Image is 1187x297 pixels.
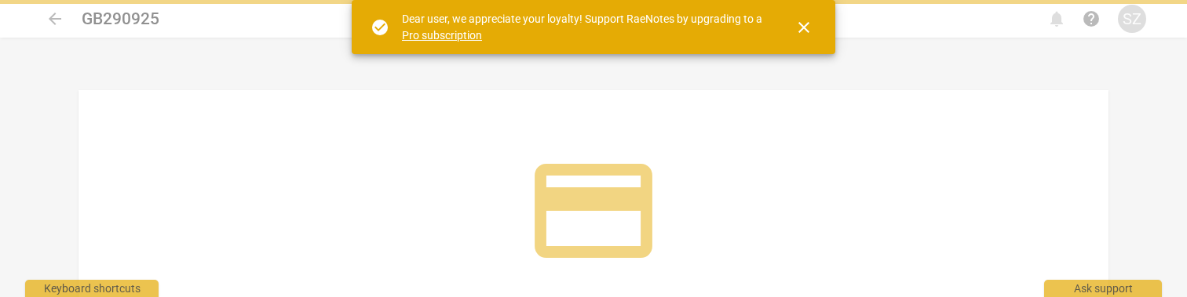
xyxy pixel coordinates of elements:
[794,18,813,37] span: close
[402,29,482,42] a: Pro subscription
[785,9,823,46] button: Close
[371,18,389,37] span: check_circle
[1044,280,1162,297] div: Ask support
[402,11,766,43] div: Dear user, we appreciate your loyalty! Support RaeNotes by upgrading to a
[25,280,159,297] div: Keyboard shortcuts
